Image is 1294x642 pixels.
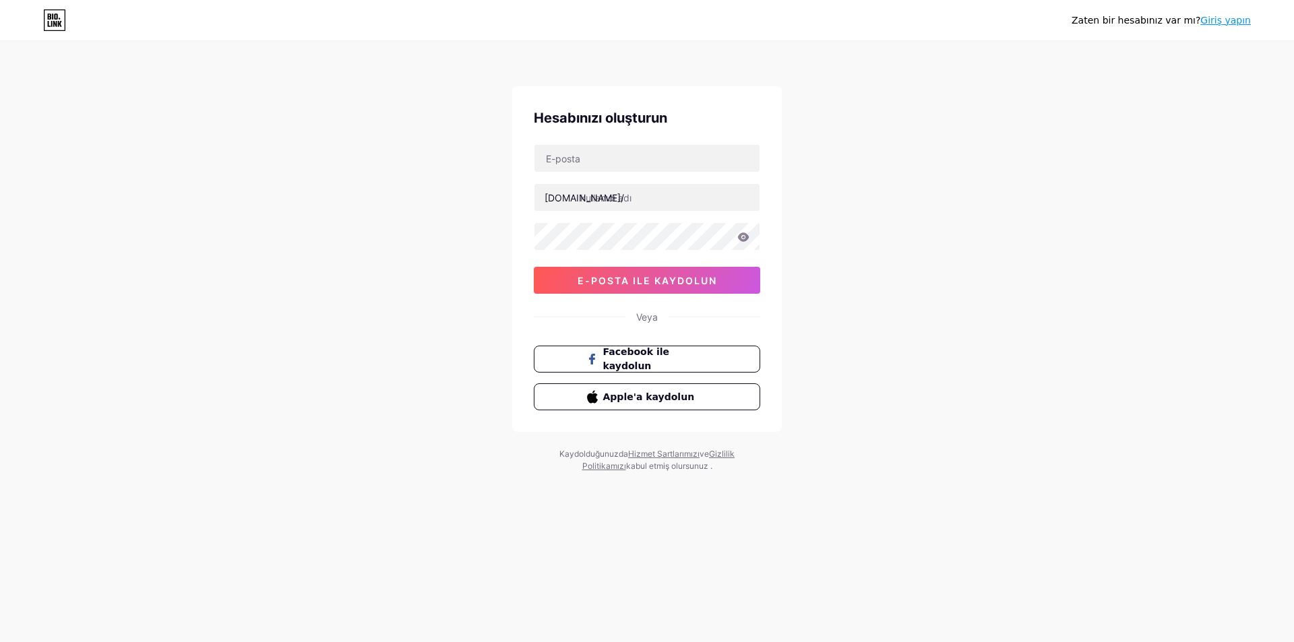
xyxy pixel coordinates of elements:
button: Facebook ile kaydolun [534,346,760,373]
button: Apple'a kaydolun [534,383,760,410]
a: Hizmet Şartlarımızı [628,449,700,459]
font: Kaydolduğunuzda [559,449,628,459]
font: Facebook ile kaydolun [603,346,670,371]
input: kullanıcı adı [534,184,760,211]
a: Giriş yapın [1200,15,1251,26]
input: E-posta [534,145,760,172]
font: kabul etmiş olursunuz . [626,461,712,471]
button: e-posta ile kaydolun [534,267,760,294]
font: ve [700,449,709,459]
font: Veya [636,311,658,323]
font: Hesabınızı oluşturun [534,110,667,126]
font: e-posta ile kaydolun [578,275,717,286]
font: Apple'a kaydolun [603,391,695,402]
font: Zaten bir hesabınız var mı? [1072,15,1200,26]
font: [DOMAIN_NAME]/ [545,192,624,203]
